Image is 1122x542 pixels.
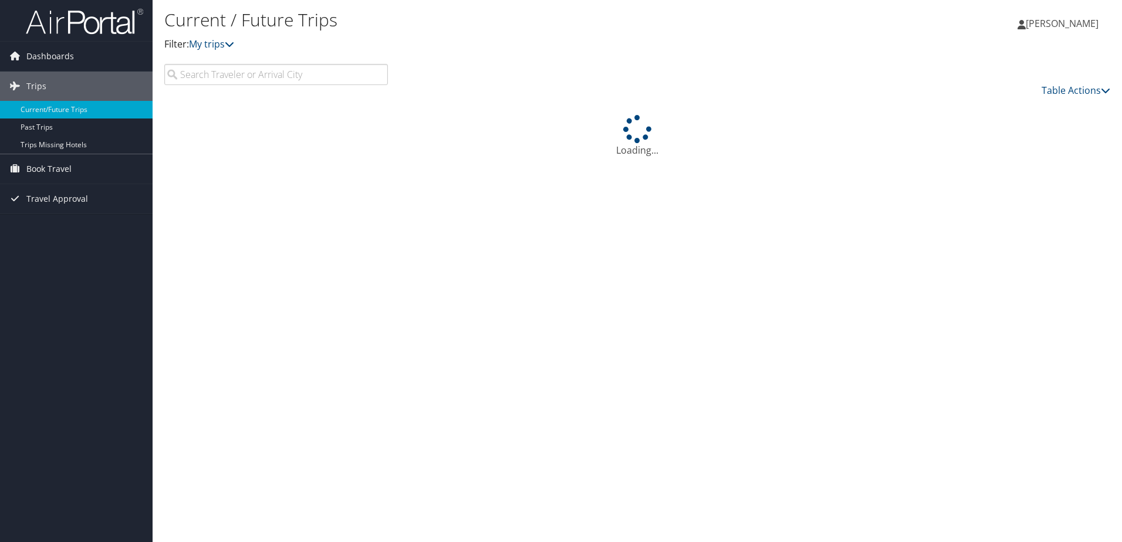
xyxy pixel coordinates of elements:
input: Search Traveler or Arrival City [164,64,388,85]
a: [PERSON_NAME] [1018,6,1110,41]
div: Loading... [164,115,1110,157]
h1: Current / Future Trips [164,8,795,32]
span: [PERSON_NAME] [1026,17,1099,30]
span: Travel Approval [26,184,88,214]
span: Book Travel [26,154,72,184]
p: Filter: [164,37,795,52]
a: Table Actions [1042,84,1110,97]
a: My trips [189,38,234,50]
img: airportal-logo.png [26,8,143,35]
span: Dashboards [26,42,74,71]
span: Trips [26,72,46,101]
